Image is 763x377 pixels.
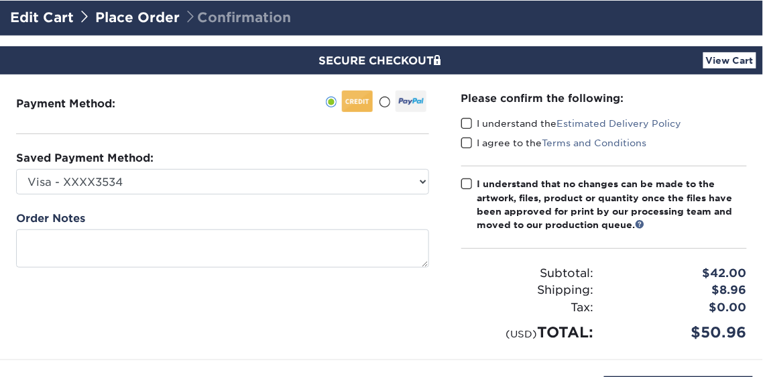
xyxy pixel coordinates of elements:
[703,52,756,68] a: View Cart
[16,150,154,166] label: Saved Payment Method:
[16,97,140,110] h3: Payment Method:
[451,265,604,282] div: Subtotal:
[604,299,757,317] div: $0.00
[461,136,647,150] label: I agree to the
[451,299,604,317] div: Tax:
[95,9,180,25] a: Place Order
[10,9,74,25] a: Edit Cart
[477,177,747,232] div: I understand that no changes can be made to the artwork, files, product or quantity once the file...
[451,321,604,343] div: TOTAL:
[451,282,604,299] div: Shipping:
[461,91,747,106] div: Please confirm the following:
[16,211,85,227] label: Order Notes
[506,328,538,339] small: (USD)
[604,282,757,299] div: $8.96
[318,54,445,67] span: SECURE CHECKOUT
[604,321,757,343] div: $50.96
[184,9,291,25] span: Confirmation
[542,138,647,148] a: Terms and Conditions
[604,265,757,282] div: $42.00
[557,118,682,129] a: Estimated Delivery Policy
[461,117,682,130] label: I understand the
